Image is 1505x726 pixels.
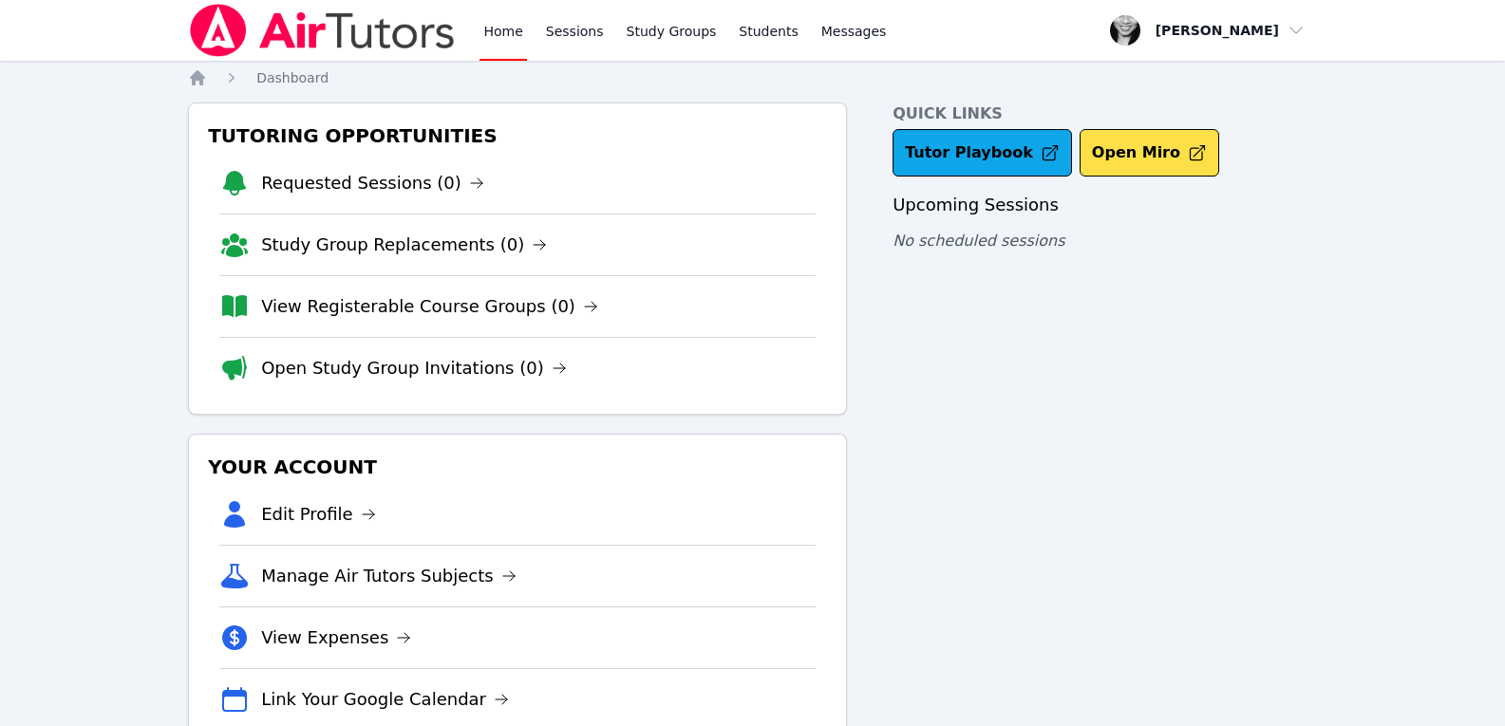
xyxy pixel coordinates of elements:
[188,68,1317,87] nav: Breadcrumb
[261,293,598,320] a: View Registerable Course Groups (0)
[188,4,457,57] img: Air Tutors
[204,119,831,153] h3: Tutoring Opportunities
[893,129,1072,177] a: Tutor Playbook
[261,501,376,528] a: Edit Profile
[256,70,329,85] span: Dashboard
[261,686,509,713] a: Link Your Google Calendar
[893,232,1064,250] span: No scheduled sessions
[256,68,329,87] a: Dashboard
[893,192,1317,218] h3: Upcoming Sessions
[204,450,831,484] h3: Your Account
[261,563,517,589] a: Manage Air Tutors Subjects
[893,102,1317,125] h4: Quick Links
[261,232,547,258] a: Study Group Replacements (0)
[261,624,411,651] a: View Expenses
[1080,129,1219,177] button: Open Miro
[261,170,484,196] a: Requested Sessions (0)
[261,355,567,382] a: Open Study Group Invitations (0)
[821,22,887,41] span: Messages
